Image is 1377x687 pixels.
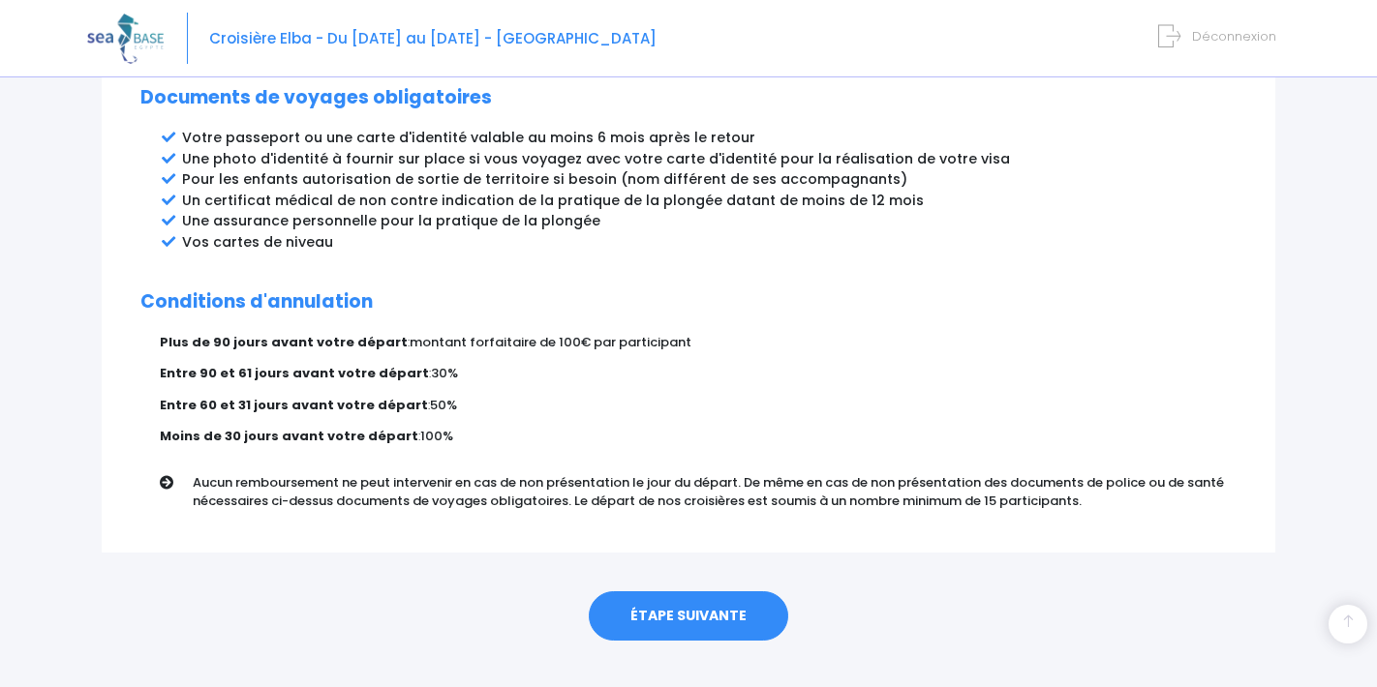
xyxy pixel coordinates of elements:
[193,473,1251,511] p: Aucun remboursement ne peut intervenir en cas de non présentation le jour du départ. De même en c...
[182,211,1237,231] li: Une assurance personnelle pour la pratique de la plongée
[160,364,429,382] strong: Entre 90 et 61 jours avant votre départ
[160,364,1237,383] p: :
[410,333,691,351] span: montant forfaitaire de 100€ par participant
[182,232,1237,253] li: Vos cartes de niveau
[160,396,428,414] strong: Entre 60 et 31 jours avant votre départ
[182,128,1237,148] li: Votre passeport ou une carte d'identité valable au moins 6 mois après le retour
[160,333,1237,352] p: :
[209,28,657,48] span: Croisière Elba - Du [DATE] au [DATE] - [GEOGRAPHIC_DATA]
[140,291,1237,314] h2: Conditions d'annulation
[182,169,1237,190] li: Pour les enfants autorisation de sortie de territoire si besoin (nom différent de ses accompagnants)
[160,427,1237,446] p: :
[589,591,788,642] a: ÉTAPE SUIVANTE
[430,396,457,414] span: 50%
[160,427,418,445] strong: Moins de 30 jours avant votre départ
[160,333,408,351] strong: Plus de 90 jours avant votre départ
[182,191,1237,211] li: Un certificat médical de non contre indication de la pratique de la plongée datant de moins de 12...
[160,396,1237,415] p: :
[182,149,1237,169] li: Une photo d'identité à fournir sur place si vous voyagez avec votre carte d'identité pour la réal...
[1192,27,1276,45] span: Déconnexion
[431,364,458,382] span: 30%
[140,87,1237,109] h2: Documents de voyages obligatoires
[420,427,453,445] span: 100%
